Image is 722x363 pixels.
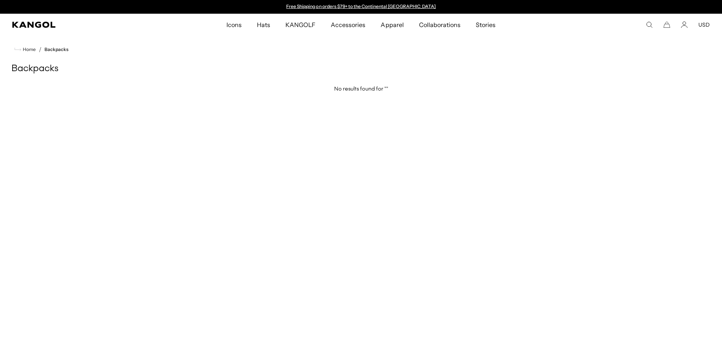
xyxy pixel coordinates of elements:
[21,47,36,52] span: Home
[411,14,468,36] a: Collaborations
[419,14,461,36] span: Collaborations
[14,46,36,53] a: Home
[11,63,711,75] h1: Backpacks
[283,4,440,10] div: 1 of 2
[219,14,249,36] a: Icons
[257,14,270,36] span: Hats
[283,4,440,10] div: Announcement
[45,47,69,52] a: Backpacks
[12,22,150,28] a: Kangol
[323,14,373,36] a: Accessories
[278,14,323,36] a: KANGOLF
[681,21,688,28] a: Account
[226,14,242,36] span: Icons
[381,14,403,36] span: Apparel
[331,14,365,36] span: Accessories
[698,21,710,28] button: USD
[285,14,316,36] span: KANGOLF
[36,45,41,54] li: /
[468,14,503,36] a: Stories
[249,14,278,36] a: Hats
[646,21,653,28] summary: Search here
[476,14,496,36] span: Stories
[373,14,411,36] a: Apparel
[283,4,440,10] slideshow-component: Announcement bar
[663,21,670,28] button: Cart
[286,3,436,9] a: Free Shipping on orders $79+ to the Continental [GEOGRAPHIC_DATA]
